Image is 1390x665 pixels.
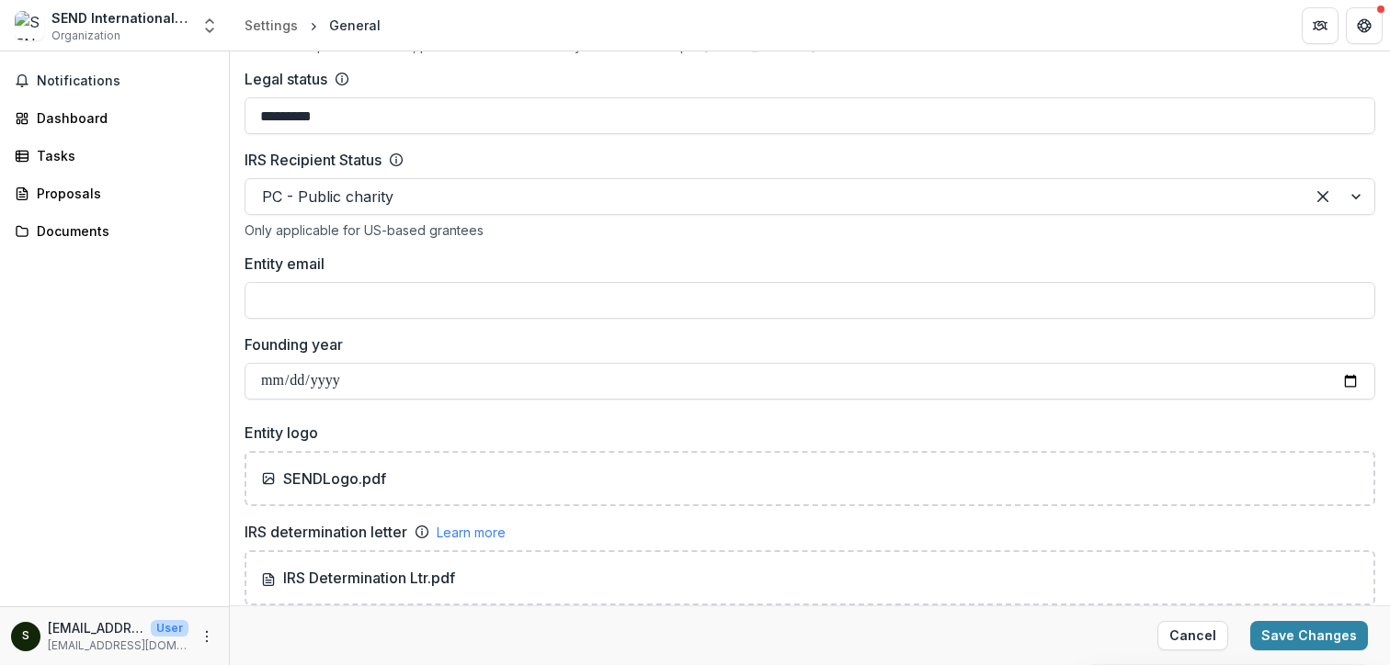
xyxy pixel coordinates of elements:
a: Documents [7,216,222,246]
button: Get Help [1346,7,1383,44]
div: Dashboard [37,108,207,128]
label: Entity logo [245,422,1364,444]
button: Notifications [7,66,222,96]
button: Cancel [1157,621,1228,650]
button: Save Changes [1250,621,1368,650]
p: User [151,620,188,637]
a: Dashboard [7,103,222,133]
span: Notifications [37,73,214,89]
label: Legal status [245,68,327,90]
a: Settings [237,12,305,39]
div: Tasks [37,146,207,165]
label: Founding year [245,333,1364,355]
div: SEND International of the [GEOGRAPHIC_DATA] [51,8,189,28]
nav: breadcrumb [237,12,388,39]
div: General [329,16,381,35]
p: [EMAIL_ADDRESS][DOMAIN_NAME] [48,618,143,637]
div: Settings [245,16,298,35]
label: Entity email [245,253,1364,275]
p: IRS Determination Ltr.pdf [261,567,455,589]
p: SENDLogo.pdf [283,468,386,490]
a: Learn more [437,523,506,542]
label: IRS determination letter [245,521,407,543]
p: [EMAIL_ADDRESS][DOMAIN_NAME] [48,637,188,654]
div: Clear selected options [1308,182,1338,211]
button: Partners [1302,7,1339,44]
label: IRS Recipient Status [245,149,382,171]
img: SEND International of the US [15,11,44,40]
button: Open entity switcher [197,7,222,44]
div: shall@send.org [22,630,29,642]
span: Organization [51,28,120,44]
div: Only applicable for US-based grantees [245,222,1375,238]
div: Documents [37,221,207,241]
button: More [196,626,218,648]
a: Tasks [7,141,222,171]
a: Proposals [7,178,222,209]
div: Proposals [37,184,207,203]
